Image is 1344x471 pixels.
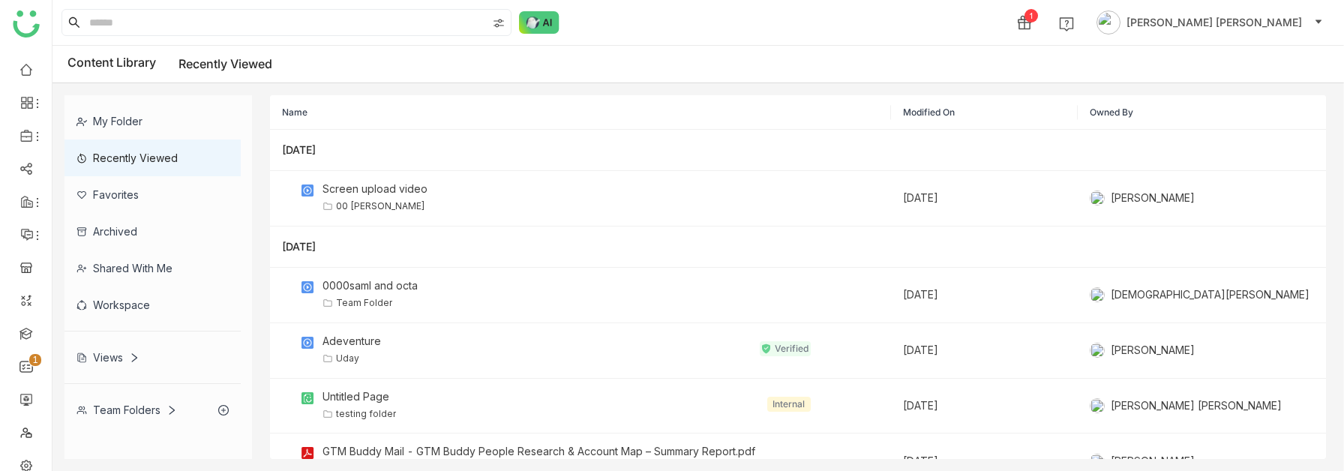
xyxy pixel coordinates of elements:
div: Archived [64,213,241,250]
a: Untitled Page [322,391,389,403]
img: 684a9b57de261c4b36a3d29f [1090,398,1105,413]
th: Owned By [1078,95,1326,130]
img: 684a9b06de261c4b36a3cf65 [1090,287,1105,302]
div: 00 [PERSON_NAME] [336,199,425,214]
td: [DATE] [891,268,1077,323]
div: [PERSON_NAME] [1090,345,1314,355]
div: Uday [336,352,359,366]
img: 6860d480bc89cb0674c8c7e9 [1090,454,1105,469]
img: avatar [1096,10,1120,34]
div: 1 [1024,9,1038,22]
div: Team Folders [76,403,177,416]
div: Content Library [67,55,272,73]
div: [DEMOGRAPHIC_DATA][PERSON_NAME] [1090,289,1314,300]
img: 684a9845de261c4b36a3b50d [1090,343,1105,358]
th: Name [270,95,891,130]
div: [PERSON_NAME] [PERSON_NAME] [1090,400,1314,411]
div: Verified [760,341,811,356]
th: Modified On [891,95,1077,130]
td: [DATE] [891,323,1077,379]
a: 0000saml and octa [322,280,418,292]
img: mp4.svg [300,183,315,198]
div: [PERSON_NAME] [1090,193,1314,203]
img: folder.svg [322,298,333,308]
img: folder.svg [322,201,333,211]
img: paper.svg [300,391,315,406]
div: Internal [767,397,811,412]
div: Favorites [64,176,241,213]
img: help.svg [1059,16,1074,31]
div: [PERSON_NAME] [1090,456,1314,466]
button: [PERSON_NAME] [PERSON_NAME] [1093,10,1326,34]
div: My Folder [64,103,241,139]
div: Recently Viewed [64,139,241,176]
div: Views [76,351,139,364]
img: mp4.svg [300,280,315,295]
a: Screen upload video [322,183,427,195]
p: 1 [32,352,38,367]
img: pdf.svg [300,445,315,460]
img: folder.svg [322,353,333,364]
div: Team Folder [336,296,392,310]
span: [PERSON_NAME] [PERSON_NAME] [1126,14,1302,31]
div: [DATE] [282,142,879,158]
img: ask-buddy-normal.svg [519,11,559,34]
div: [DATE] [282,238,879,255]
nz-badge-sup: 1 [29,354,41,366]
img: search-type.svg [493,17,505,29]
img: logo [13,10,40,37]
div: Shared with me [64,250,241,286]
img: verified.svg [762,343,770,354]
a: Adeventure [322,335,381,347]
td: [DATE] [891,379,1077,434]
td: [DATE] [891,171,1077,226]
a: GTM Buddy Mail - GTM Buddy People Research & Account Map – Summary Report.pdf [322,445,755,457]
img: mp4.svg [300,335,315,350]
div: Workspace [64,286,241,323]
div: testing folder [336,407,396,421]
img: 684a9aedde261c4b36a3ced9 [1090,190,1105,205]
a: Recently Viewed [178,56,272,71]
img: folder.svg [322,409,333,419]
